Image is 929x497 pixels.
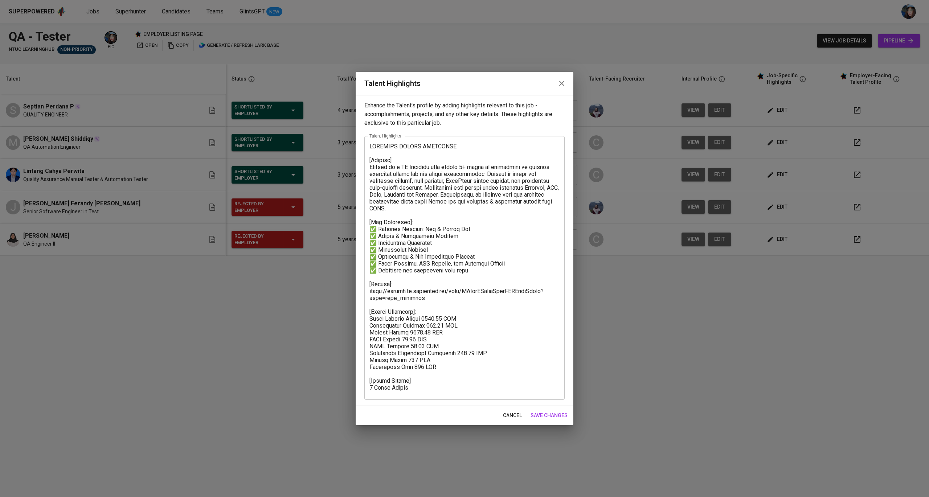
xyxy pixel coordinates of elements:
[528,409,570,422] button: save changes
[364,78,565,89] h2: Talent Highlights
[364,101,565,127] p: Enhance the Talent's profile by adding highlights relevant to this job - accomplishments, project...
[531,411,568,420] span: save changes
[500,409,525,422] button: cancel
[503,411,522,420] span: cancel
[369,143,560,393] textarea: LOREMIPS DOLORS AMETCONSE [Adipisc]: Elitsed do e TE Incididu utla etdolo 5+ magna al enimadmini ...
